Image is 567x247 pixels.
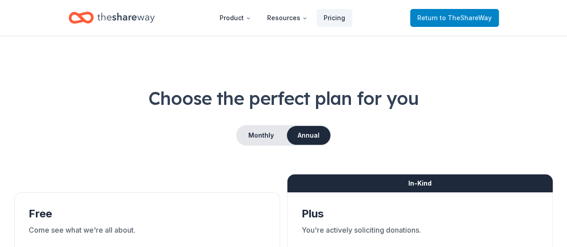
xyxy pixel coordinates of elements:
[29,207,266,221] div: Free
[237,126,285,145] button: Monthly
[212,7,352,28] nav: Main
[417,13,492,23] span: Return
[410,9,499,27] a: Returnto TheShareWay
[440,14,492,22] span: to TheShareWay
[287,126,330,145] button: Annual
[14,86,553,111] h1: Choose the perfect plan for you
[287,174,553,192] div: In-Kind
[316,9,352,27] a: Pricing
[302,207,539,221] div: Plus
[212,9,258,27] button: Product
[69,7,155,28] a: Home
[260,9,315,27] button: Resources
